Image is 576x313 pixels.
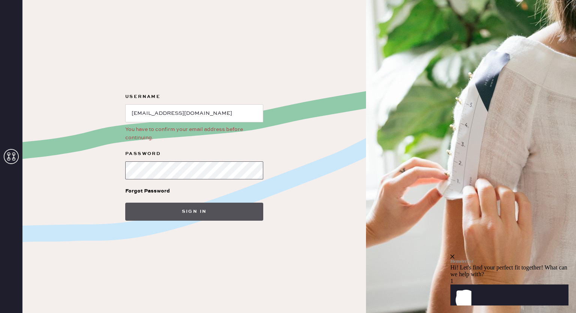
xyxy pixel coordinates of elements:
iframe: Front Chat [450,209,574,311]
button: Sign in [125,203,263,221]
div: You have to confirm your email address before continuing. [125,125,263,142]
div: Forgot Password [125,187,170,195]
label: Password [125,149,263,158]
a: Forgot Password [125,179,170,203]
input: e.g. john@doe.com [125,104,263,122]
label: Username [125,92,263,101]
